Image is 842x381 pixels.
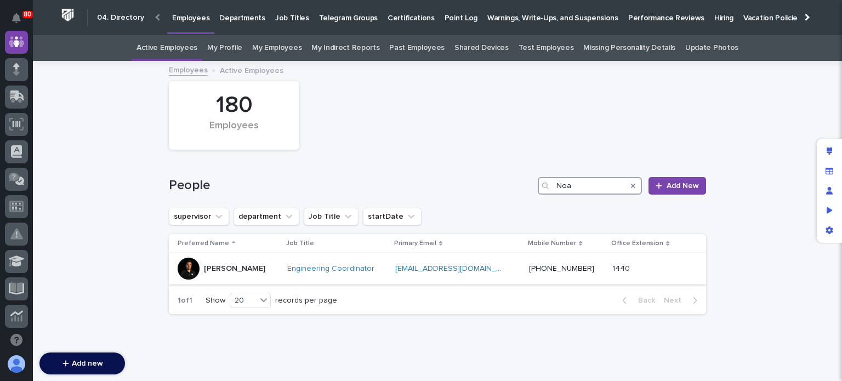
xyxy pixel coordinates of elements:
p: records per page [275,296,337,305]
p: Show [206,296,225,305]
p: How can we help? [11,61,200,79]
p: Preferred Name [178,237,229,249]
input: Search [538,177,642,195]
div: Edit layout [820,141,839,161]
button: Add new [39,352,125,374]
h1: People [169,178,533,194]
button: Job Title [304,208,359,225]
span: Onboarding Call [79,177,140,187]
p: Mobile Number [528,237,576,249]
tr: [PERSON_NAME]Engineering Coordinator [EMAIL_ADDRESS][DOMAIN_NAME] [PHONE_NUMBER]14401440 [169,253,706,285]
a: Add New [648,177,706,195]
div: 📖 [11,178,20,186]
span: Pylon [109,203,133,212]
button: supervisor [169,208,229,225]
h2: 04. Directory [97,13,144,22]
div: 180 [187,92,281,119]
a: Active Employees [136,35,197,61]
button: Back [613,295,659,305]
a: [EMAIL_ADDRESS][DOMAIN_NAME] [395,265,519,272]
span: Next [664,297,688,304]
a: Past Employees [389,35,445,61]
span: Back [631,297,655,304]
p: 1440 [612,262,632,274]
a: Powered byPylon [77,203,133,212]
p: 1 of 1 [169,287,201,314]
a: 📖Help Docs [7,172,64,192]
a: Engineering Coordinator [287,264,374,274]
span: Add New [667,182,699,190]
p: Office Extension [611,237,663,249]
a: My Employees [252,35,301,61]
div: Manage fields and data [820,161,839,181]
div: Notifications80 [14,13,28,31]
span: Help Docs [22,177,60,187]
button: users-avatar [5,352,28,376]
div: 20 [230,295,257,306]
p: Job Title [286,237,314,249]
a: My Profile [207,35,242,61]
button: startDate [363,208,422,225]
div: Employees [187,120,281,143]
a: Missing Personality Details [583,35,675,61]
div: Start new chat [37,122,180,133]
div: We're available if you need us! [37,133,139,142]
a: Shared Devices [454,35,509,61]
button: department [234,208,299,225]
button: Open support chat [5,328,28,351]
div: Manage users [820,181,839,201]
img: Stacker [11,11,33,33]
img: Workspace Logo [58,5,78,25]
button: Start new chat [186,126,200,139]
div: App settings [820,220,839,240]
p: Welcome 👋 [11,44,200,61]
button: Next [659,295,706,305]
div: Preview as [820,201,839,220]
a: [PHONE_NUMBER] [529,265,594,272]
a: Test Employees [519,35,574,61]
a: Update Photos [685,35,738,61]
p: Active Employees [220,64,283,76]
img: 1736555164131-43832dd5-751b-4058-ba23-39d91318e5a0 [11,122,31,142]
a: 🔗Onboarding Call [64,172,144,192]
p: [PERSON_NAME] [204,264,265,274]
p: 80 [24,10,31,18]
a: My Indirect Reports [311,35,379,61]
button: Notifications [5,7,28,30]
a: Employees [169,63,208,76]
div: 🔗 [69,178,77,186]
p: Primary Email [394,237,436,249]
